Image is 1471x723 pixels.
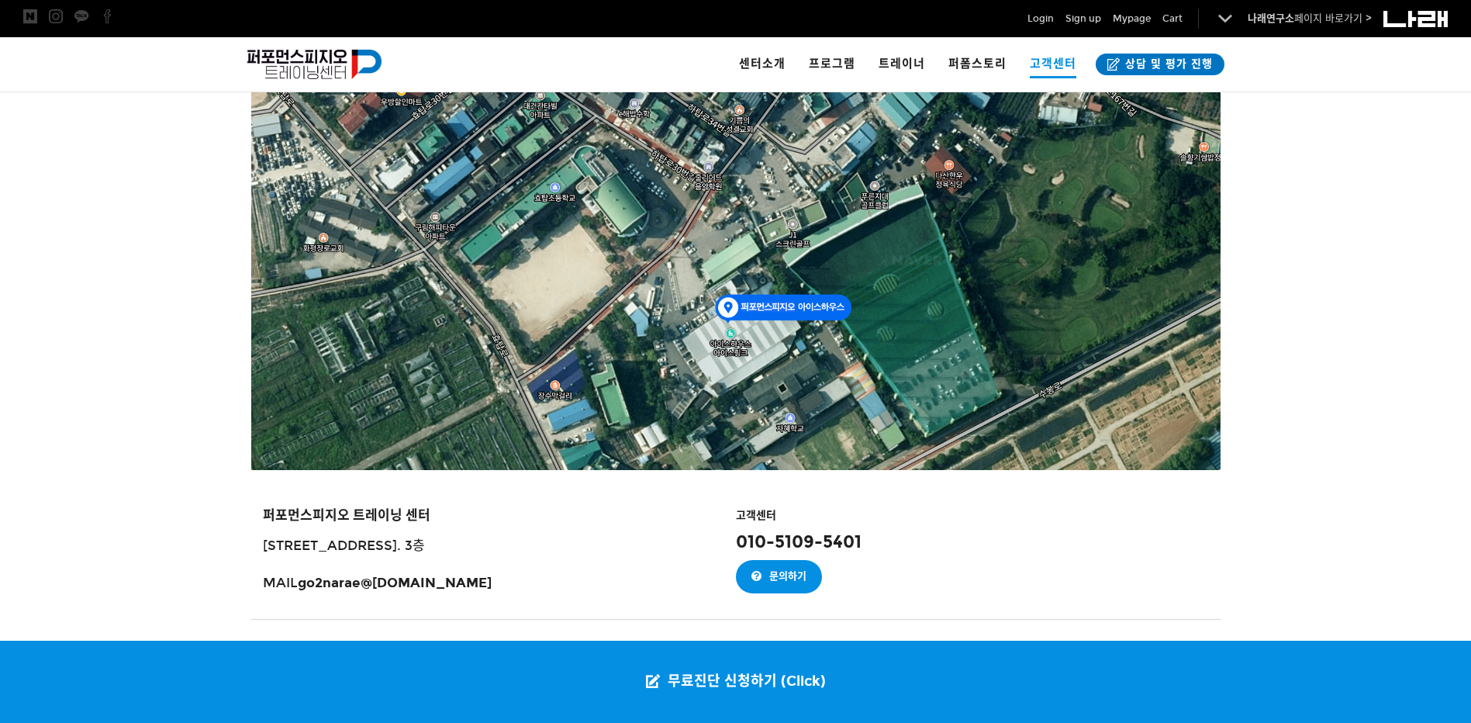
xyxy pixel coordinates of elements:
span: @[DOMAIN_NAME] [361,575,492,591]
a: 트레이너 [867,37,937,92]
span: 상담 및 평가 진행 [1121,57,1213,72]
span: MAIL [263,575,361,591]
strong: go2narae [298,575,361,591]
a: 문의하기 [736,560,822,593]
a: 센터소개 [727,37,797,92]
strong: 나래연구소 [1248,12,1294,25]
span: [STREET_ADDRESS]. 3층 [263,538,425,554]
a: 상담 및 평가 진행 [1096,54,1224,75]
span: 고객센터 [736,509,776,522]
span: 트레이너 [879,57,925,71]
a: 프로그램 [797,37,867,92]
a: Login [1027,11,1054,26]
a: 나래연구소페이지 바로가기 > [1248,12,1372,25]
a: 무료진단 신청하기 (Click) [630,641,841,723]
span: 고객센터 [1030,51,1076,78]
span: 010-5109 [736,531,814,552]
a: 퍼폼스토리 [937,37,1018,92]
span: 퍼폼스토리 [948,57,1007,71]
a: Cart [1162,11,1183,26]
span: -5401 [814,531,862,552]
a: 고객센터 [1018,37,1088,92]
a: Mypage [1113,11,1151,26]
a: Sign up [1065,11,1101,26]
span: 센터소개 [739,57,786,71]
span: 퍼포먼스피지오 트레이닝 센터 [263,507,430,524]
span: 프로그램 [809,57,855,71]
